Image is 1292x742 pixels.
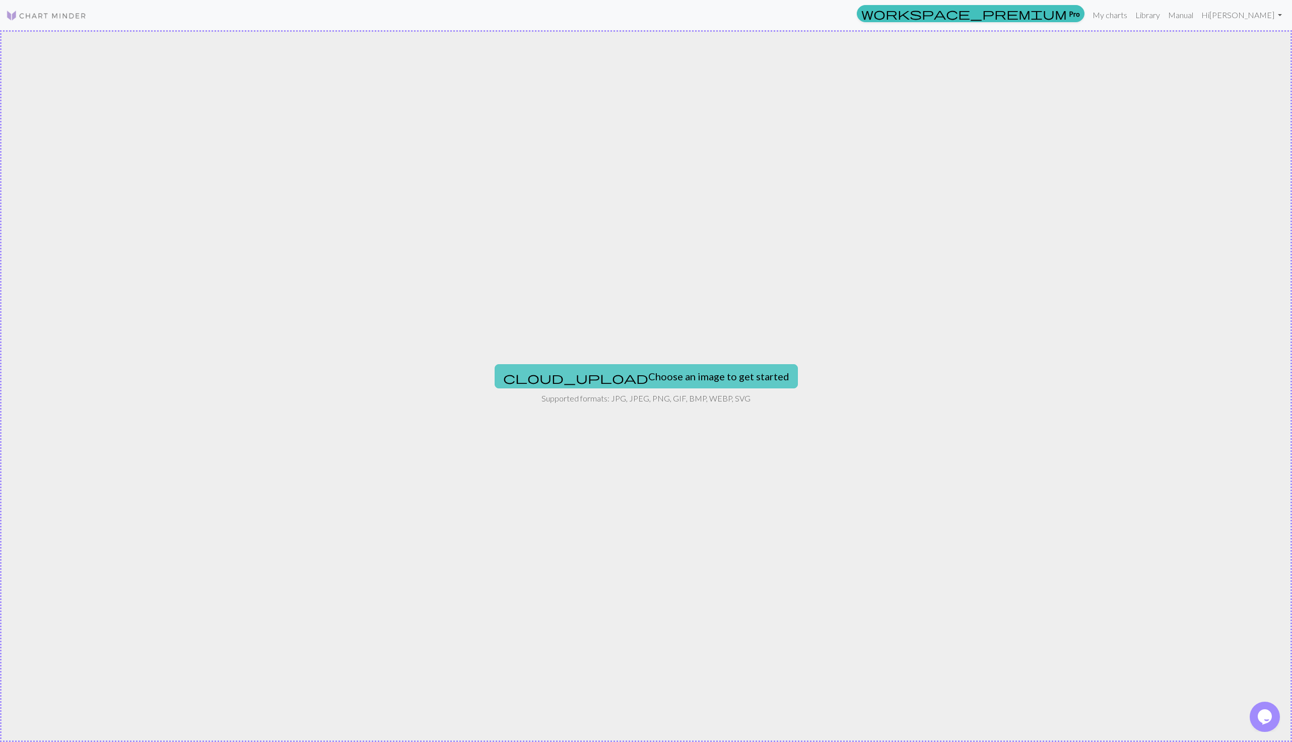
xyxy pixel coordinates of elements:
[495,364,798,388] button: Choose an image to get started
[1164,5,1197,25] a: Manual
[1089,5,1131,25] a: My charts
[861,7,1067,21] span: workspace_premium
[6,10,87,22] img: Logo
[1197,5,1286,25] a: Hi[PERSON_NAME]
[541,392,751,404] p: Supported formats: JPG, JPEG, PNG, GIF, BMP, WEBP, SVG
[1131,5,1164,25] a: Library
[857,5,1084,22] a: Pro
[1250,702,1282,732] iframe: chat widget
[503,371,648,385] span: cloud_upload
